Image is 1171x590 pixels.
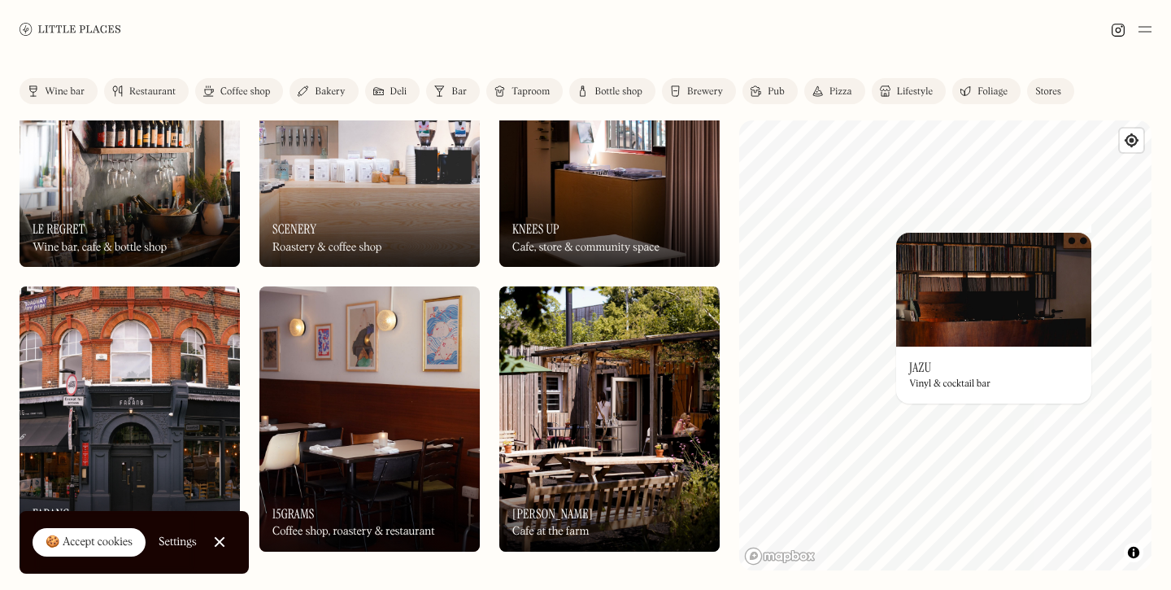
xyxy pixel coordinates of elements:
[20,2,240,267] img: Le Regret
[33,506,70,522] h3: Farang
[739,120,1151,570] canvas: Map
[512,241,660,255] div: Cafe, store & community space
[272,221,316,237] h3: Scenery
[272,506,314,522] h3: 15grams
[499,286,720,551] img: Stepney's
[195,78,283,104] a: Coffee shop
[259,2,480,267] img: Scenery
[829,87,852,97] div: Pizza
[742,78,798,104] a: Pub
[512,506,593,522] h3: [PERSON_NAME]
[687,87,723,97] div: Brewery
[33,221,85,237] h3: Le Regret
[365,78,420,104] a: Deli
[451,87,467,97] div: Bar
[1035,87,1061,97] div: Stores
[272,241,381,255] div: Roastery & coffee shop
[511,87,550,97] div: Taproom
[20,286,240,551] a: FarangFarangFarangModern Thai restaurant
[594,87,642,97] div: Bottle shop
[20,2,240,267] a: Le RegretLe RegretLe RegretWine bar, cafe & bottle shop
[909,360,931,375] h3: Jazu
[897,87,933,97] div: Lifestyle
[499,2,720,267] img: Knees Up
[977,87,1008,97] div: Foliage
[315,87,345,97] div: Bakery
[426,78,480,104] a: Bar
[896,233,1091,404] a: JazuJazuJazuVinyl & cocktail bar
[1027,78,1074,104] a: Stores
[20,78,98,104] a: Wine bar
[220,87,270,97] div: Coffee shop
[272,525,435,539] div: Coffee shop, roastery & restaurant
[896,233,1091,347] img: Jazu
[129,87,176,97] div: Restaurant
[33,528,146,557] a: 🍪 Accept cookies
[203,526,236,558] a: Close Cookie Popup
[259,2,480,267] a: SceneryScenerySceneryRoastery & coffee shop
[499,2,720,267] a: Knees UpKnees UpKnees UpCafe, store & community space
[872,78,946,104] a: Lifestyle
[33,241,167,255] div: Wine bar, cafe & bottle shop
[744,547,816,566] a: Mapbox homepage
[1129,544,1138,562] span: Toggle attribution
[768,87,785,97] div: Pub
[1124,543,1143,562] button: Toggle attribution
[1120,129,1143,152] button: Find my location
[289,78,358,104] a: Bakery
[259,286,480,551] img: 15grams
[390,87,407,97] div: Deli
[499,286,720,551] a: Stepney'sStepney's[PERSON_NAME]Cafe at the farm
[804,78,865,104] a: Pizza
[104,78,189,104] a: Restaurant
[159,524,197,561] a: Settings
[909,378,990,390] div: Vinyl & cocktail bar
[512,221,559,237] h3: Knees Up
[20,286,240,551] img: Farang
[512,525,589,539] div: Cafe at the farm
[952,78,1021,104] a: Foliage
[159,536,197,548] div: Settings
[46,535,133,551] div: 🍪 Accept cookies
[486,78,563,104] a: Taproom
[259,286,480,551] a: 15grams15grams15gramsCoffee shop, roastery & restaurant
[45,87,85,97] div: Wine bar
[569,78,655,104] a: Bottle shop
[662,78,736,104] a: Brewery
